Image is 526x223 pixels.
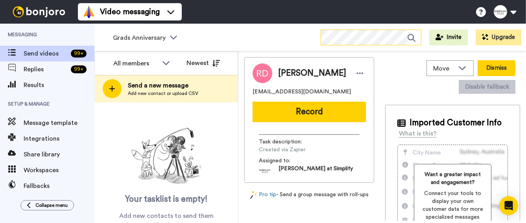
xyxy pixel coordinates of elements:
[24,49,68,58] span: Send videos
[128,81,198,90] span: Send a new message
[410,117,502,129] span: Imported Customer Info
[476,30,521,45] button: Upgrade
[181,55,226,71] button: Newest
[113,33,166,43] span: Grads Anniversary
[259,138,314,146] span: Task description :
[100,6,160,17] span: Video messaging
[499,196,518,215] div: Open Intercom Messenger
[421,171,485,186] span: Want a greater impact and engagement?
[429,30,468,45] button: Invite
[24,134,94,143] span: Integrations
[35,202,68,208] span: Collapse menu
[24,165,94,175] span: Workspaces
[253,88,351,96] span: [EMAIL_ADDRESS][DOMAIN_NAME]
[250,191,276,199] a: Pro tip
[20,200,74,210] button: Collapse menu
[71,50,87,58] div: 99 +
[259,146,334,154] span: Created via Zapier
[259,165,271,177] img: d68a98d3-f47b-4afc-a0d4-3a8438d4301f-1535983152.jpg
[459,80,515,94] button: Disable fallback
[9,6,68,17] img: bj-logo-header-white.svg
[478,60,515,76] button: Dismiss
[127,125,206,188] img: ready-set-action.png
[421,190,485,221] span: Connect your tools to display your own customer data for more specialized messages
[253,63,272,83] img: Image of Rebeca Dios
[71,65,87,73] div: 99 +
[253,102,366,122] button: Record
[279,165,353,177] span: [PERSON_NAME] at Simplify
[113,59,158,68] div: All members
[433,64,454,73] span: Move
[250,191,257,199] img: magic-wand.svg
[24,118,94,128] span: Message template
[125,193,208,205] span: Your tasklist is empty!
[24,181,94,191] span: Fallbacks
[83,6,95,18] img: vm-color.svg
[399,129,437,138] div: What is this?
[244,191,374,199] div: - Send a group message with roll-ups
[24,65,68,74] span: Replies
[24,150,94,159] span: Share library
[24,80,94,90] span: Results
[128,90,198,97] span: Add new contact or upload CSV
[259,157,314,165] span: Assigned to:
[278,67,346,79] span: [PERSON_NAME]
